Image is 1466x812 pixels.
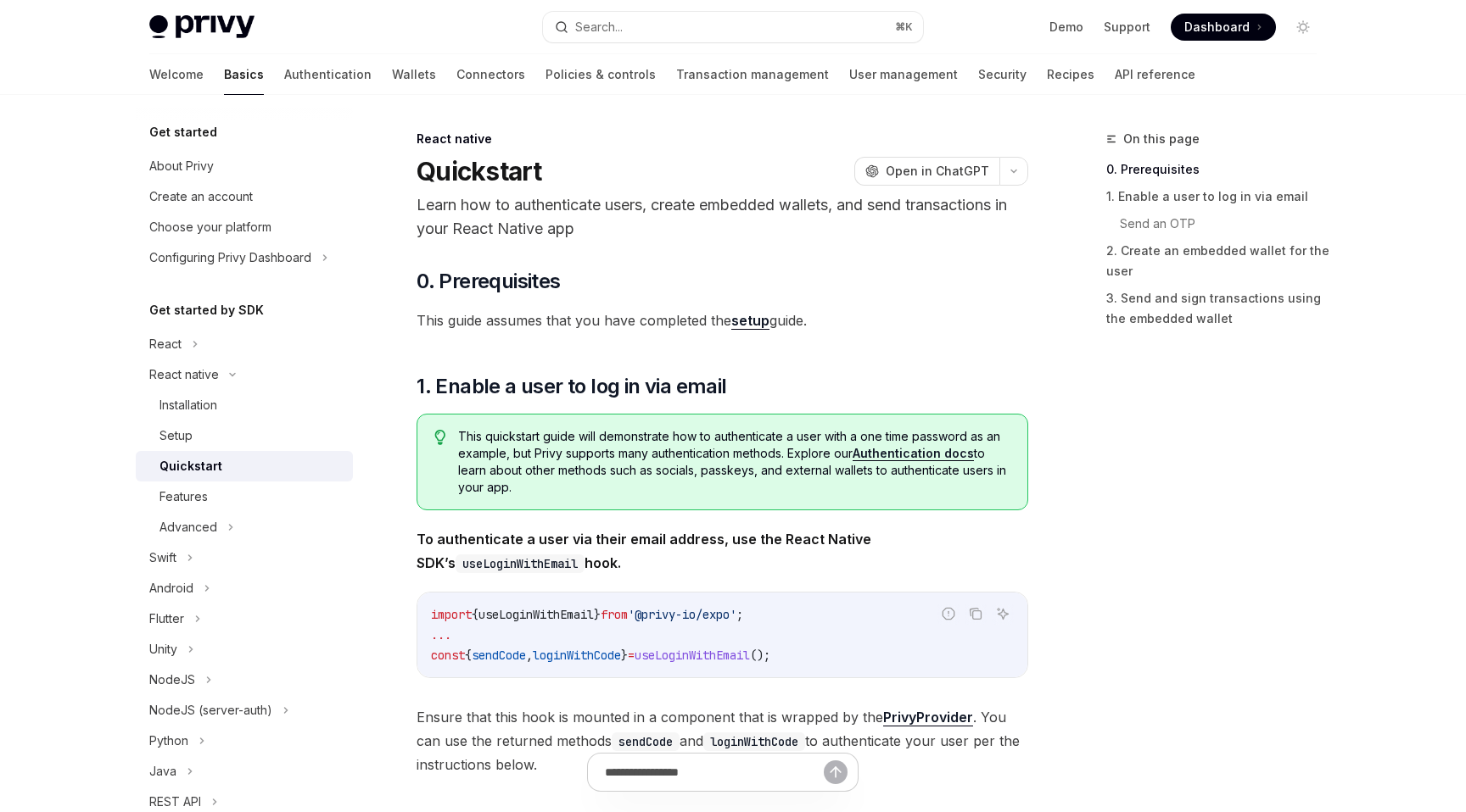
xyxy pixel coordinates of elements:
span: 0. Prerequisites [417,268,560,295]
span: from [601,607,628,622]
div: Unity [149,639,177,659]
span: { [465,648,472,663]
span: 1. Enable a user to log in via email [417,373,726,400]
a: About Privy [136,151,353,181]
a: Support [1104,19,1150,36]
a: Installation [136,390,353,420]
div: Android [149,578,193,598]
div: NodeJS [149,670,195,690]
span: useLoginWithEmail [478,607,594,622]
code: useLoginWithEmail [456,554,585,573]
span: { [472,607,478,622]
span: useLoginWithEmail [635,648,750,663]
button: Copy the contents from the code block [965,603,987,625]
a: API reference [1115,54,1195,95]
div: NodeJS (server-auth) [149,700,272,720]
code: loginWithCode [703,732,805,751]
span: import [431,607,472,622]
a: Features [136,481,353,512]
span: On this page [1123,129,1200,149]
span: This guide assumes that you have completed the guide. [417,309,1028,332]
div: React native [417,131,1028,147]
span: sendCode [472,648,526,663]
strong: To authenticate a user via their email address, use the React Native SDK’s hook. [417,531,871,571]
span: '@privy-io/expo' [628,607,736,622]
a: 3. Send and sign transactions using the embedded wallet [1106,285,1330,332]
span: Dashboard [1184,19,1250,36]
div: Python [149,731,188,751]
a: Security [978,54,1027,95]
a: 1. Enable a user to log in via email [1106,183,1330,210]
a: Policies & controls [546,54,656,95]
button: Search...⌘K [543,12,923,42]
div: React native [149,364,219,385]
span: (); [750,648,770,663]
div: Features [159,487,208,507]
a: Setup [136,420,353,451]
span: } [621,648,628,663]
div: REST API [149,792,201,812]
h5: Get started [149,122,217,142]
div: Advanced [159,517,217,537]
h1: Quickstart [417,156,542,186]
a: User management [849,54,958,95]
a: Basics [224,54,264,95]
span: Ensure that this hook is mounted in a component that is wrapped by the . You can use the returned... [417,705,1028,776]
a: Demo [1049,19,1083,36]
div: Swift [149,548,176,568]
a: Transaction management [676,54,829,95]
a: Authentication [284,54,372,95]
a: Quickstart [136,451,353,481]
a: Recipes [1047,54,1094,95]
a: PrivyProvider [883,709,973,726]
span: const [431,648,465,663]
a: Send an OTP [1120,210,1330,237]
div: Quickstart [159,456,222,476]
a: 2. Create an embedded wallet for the user [1106,237,1330,285]
div: About Privy [149,156,214,176]
button: Toggle dark mode [1290,14,1317,41]
a: 0. Prerequisites [1106,156,1330,183]
a: Authentication docs [853,446,974,461]
button: Report incorrect code [937,603,960,625]
button: Send message [824,760,848,784]
span: ... [431,627,451,642]
span: } [594,607,601,622]
span: ⌘ K [895,20,913,34]
button: Ask AI [992,603,1014,625]
img: light logo [149,15,255,39]
div: Search... [575,17,623,37]
a: setup [731,312,769,330]
div: Flutter [149,609,184,629]
div: Installation [159,395,217,415]
a: Connectors [456,54,525,95]
code: sendCode [612,732,680,751]
div: Configuring Privy Dashboard [149,247,311,268]
a: Dashboard [1171,14,1276,41]
svg: Tip [434,430,446,445]
span: , [526,648,533,663]
p: Learn how to authenticate users, create embedded wallets, and send transactions in your React Nat... [417,193,1028,241]
a: Choose your platform [136,212,353,242]
h5: Get started by SDK [149,300,264,320]
div: Setup [159,425,193,446]
a: Welcome [149,54,204,95]
div: Choose your platform [149,217,271,237]
a: Wallets [392,54,436,95]
button: Open in ChatGPT [854,157,999,186]
span: This quickstart guide will demonstrate how to authenticate a user with a one time password as an ... [458,428,1010,496]
div: Java [149,761,176,781]
span: Open in ChatGPT [886,163,989,180]
span: ; [736,607,743,622]
div: Create an account [149,186,253,207]
span: loginWithCode [533,648,621,663]
div: React [149,334,182,354]
span: = [628,648,635,663]
a: Create an account [136,181,353,212]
